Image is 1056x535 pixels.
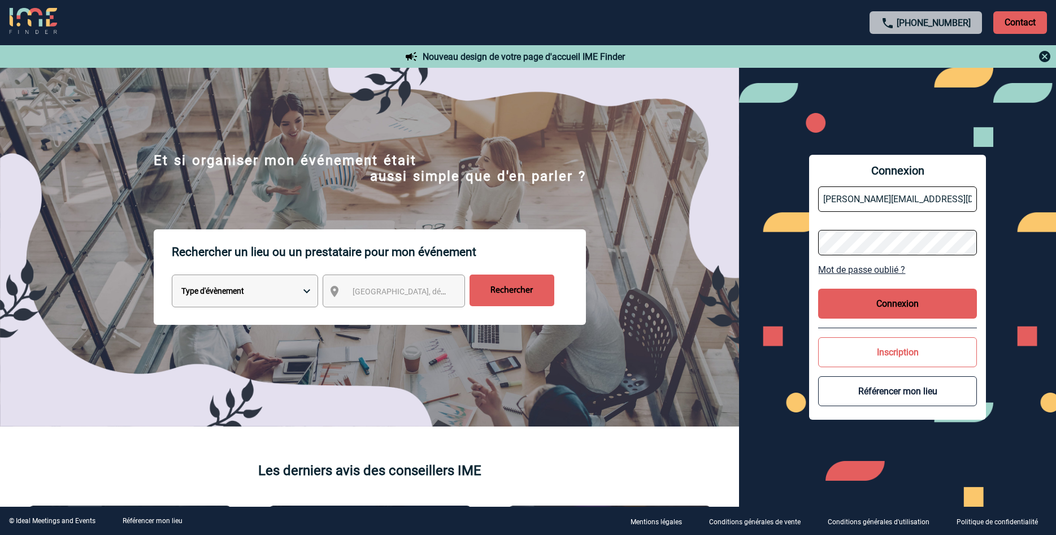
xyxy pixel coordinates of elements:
p: Conditions générales de vente [709,518,801,526]
a: Conditions générales de vente [700,516,819,527]
a: Mentions légales [622,516,700,527]
button: Inscription [818,337,976,367]
img: call-24-px.png [881,16,894,30]
p: Politique de confidentialité [957,518,1038,526]
button: Connexion [818,289,976,319]
p: Conditions générales d'utilisation [828,518,929,526]
input: Rechercher [470,275,554,306]
p: Contact [993,11,1047,34]
input: Email * [818,186,976,212]
a: Référencer mon lieu [123,517,182,525]
a: [PHONE_NUMBER] [897,18,971,28]
p: Mentions légales [631,518,682,526]
div: © Ideal Meetings and Events [9,517,95,525]
a: Politique de confidentialité [948,516,1056,527]
span: Connexion [818,164,976,177]
span: [GEOGRAPHIC_DATA], département, région... [353,287,510,296]
a: Conditions générales d'utilisation [819,516,948,527]
button: Référencer mon lieu [818,376,976,406]
p: Rechercher un lieu ou un prestataire pour mon événement [172,229,586,275]
a: Mot de passe oublié ? [818,264,976,275]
